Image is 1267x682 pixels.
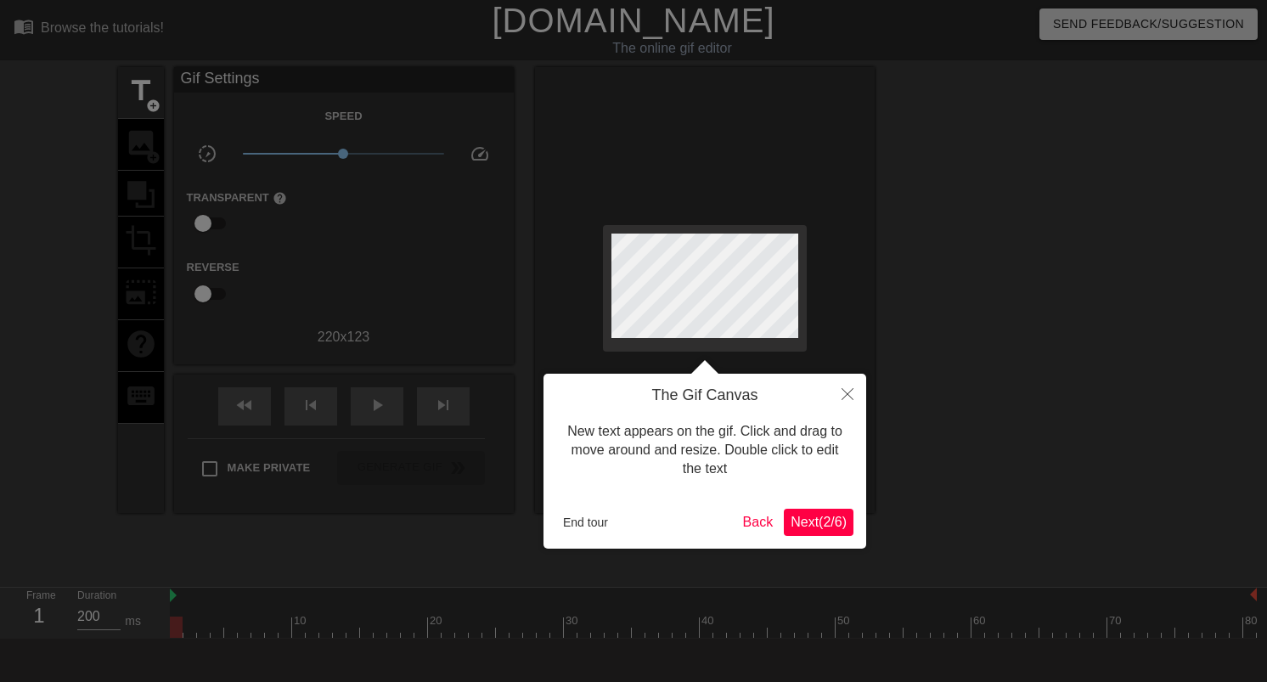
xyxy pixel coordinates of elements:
[556,510,615,535] button: End tour
[784,509,853,536] button: Next
[556,386,853,405] h4: The Gif Canvas
[829,374,866,413] button: Close
[556,405,853,496] div: New text appears on the gif. Click and drag to move around and resize. Double click to edit the text
[736,509,780,536] button: Back
[791,515,847,529] span: Next ( 2 / 6 )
